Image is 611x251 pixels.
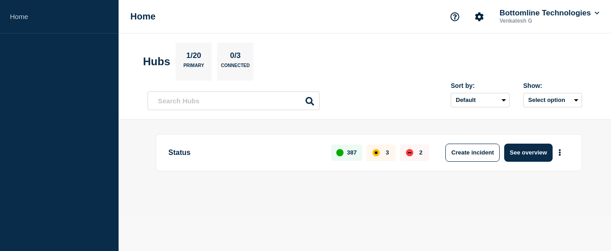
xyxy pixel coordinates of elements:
button: More actions [554,144,566,161]
button: Create incident [445,144,500,162]
div: affected [372,149,380,156]
p: 1/20 [183,51,205,63]
h2: Hubs [143,55,170,68]
p: 2 [419,149,422,156]
p: Venkatesh G [498,18,592,24]
button: Bottomline Technologies [498,9,601,18]
button: Account settings [470,7,489,26]
p: 3 [386,149,389,156]
p: Primary [183,63,204,72]
p: 0/3 [227,51,244,63]
h1: Home [130,11,156,22]
p: Connected [221,63,249,72]
div: Sort by: [451,82,510,89]
button: Select option [523,93,582,107]
p: Status [168,144,321,162]
div: down [406,149,413,156]
input: Search Hubs [148,92,320,110]
div: up [336,149,344,156]
button: Support [445,7,464,26]
select: Sort by [451,93,510,107]
button: See overview [504,144,552,162]
p: 387 [347,149,357,156]
div: Show: [523,82,582,89]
